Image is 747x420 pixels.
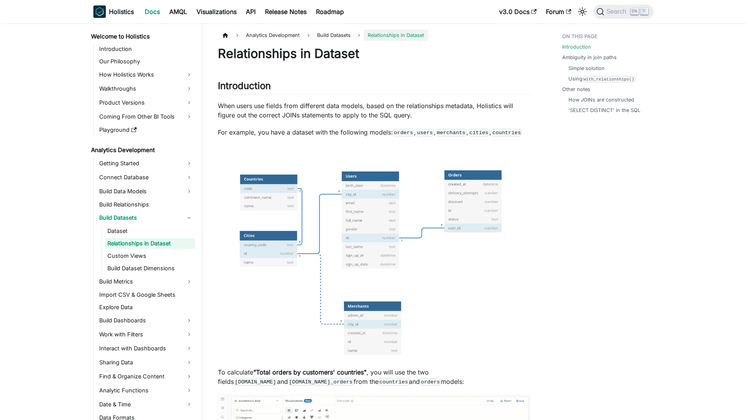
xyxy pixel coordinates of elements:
[582,76,635,82] code: with_relationships()
[541,5,576,18] a: Forum
[241,5,260,18] a: API
[97,289,195,300] a: Import CSV & Google Sheets
[562,54,617,61] a: Ambiguity in join paths
[93,5,134,18] a: HolisticsHolistics
[491,129,522,136] code: countries
[97,44,195,54] a: Introduction
[568,107,640,114] a: 'SELECT DISTINCT' in the SQL
[97,328,195,341] a: Work with Filters
[97,185,195,198] a: Build Data Models
[313,30,354,41] span: Build Datasets
[192,5,241,18] a: Visualizations
[468,129,489,136] code: cities
[97,82,195,95] a: Walkthroughs
[640,8,648,15] kbd: K
[260,5,311,18] a: Release Notes
[218,30,233,41] a: Home page
[568,65,605,72] a: Simple solution
[105,250,195,261] a: Custom Views
[568,75,635,82] a: Usingwith_relationships()
[97,157,195,170] a: Getting Started
[576,5,589,18] button: Switch between dark and light mode (currently light mode)
[97,68,195,81] a: How Holistics Works
[604,8,631,15] span: Search
[105,226,195,236] a: Dataset
[140,5,165,18] a: Docs
[242,30,303,41] span: Analytics Development
[593,5,654,19] button: Search (Ctrl+K)
[97,199,195,210] a: Build Relationships
[97,171,195,184] a: Connect Database
[311,5,349,18] a: Roadmap
[93,5,106,18] img: Holistics
[218,30,531,41] nav: Breadcrumbs
[97,384,195,397] a: Analytic Functions
[97,275,195,288] a: Build Metrics
[420,378,441,386] code: orders
[86,23,202,420] nav: Docs sidebar
[97,356,195,369] a: Sharing Data
[97,56,195,67] a: Our Philosophy
[218,46,531,61] h1: Relationships in Dataset
[253,368,366,376] strong: "Total orders by customers' countries"
[234,378,277,386] code: [DOMAIN_NAME]
[393,129,414,136] code: orders
[89,31,195,42] a: Welcome to Holistics
[288,378,353,386] code: [DOMAIN_NAME]_orders
[97,96,195,109] a: Product Versions
[97,302,195,313] a: Explore Data
[562,86,590,93] a: Other notes
[218,367,531,386] p: To calculate , you will use the two fields and from the and models:
[97,370,195,383] a: Find & Organize Content
[416,129,434,136] code: users
[436,129,466,136] code: merchants
[165,5,192,18] a: AMQL
[218,80,531,95] h2: Introduction
[89,145,195,156] a: Analytics Development
[109,7,134,16] b: Holistics
[364,30,428,41] span: Relationships in Dataset
[568,96,634,103] a: How JOINs are constructed
[97,398,195,411] a: Date & Time
[218,128,531,137] p: For example, you have a dataset with the following models: , , , ,
[105,238,195,249] a: Relationships in Dataset
[97,212,195,224] a: Build Datasets
[97,110,195,123] a: Coming From Other BI Tools
[562,43,591,51] a: Introduction
[379,378,409,386] code: countries
[97,342,195,355] a: Interact with Dashboards
[97,314,195,327] a: Build Dashboards
[105,263,195,274] a: Build Dataset Dimensions
[97,124,195,135] a: Playground
[218,101,531,120] p: When users use fields from different data models, based on the relationships metadata, Holistics ...
[494,5,541,18] a: v3.0 Docs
